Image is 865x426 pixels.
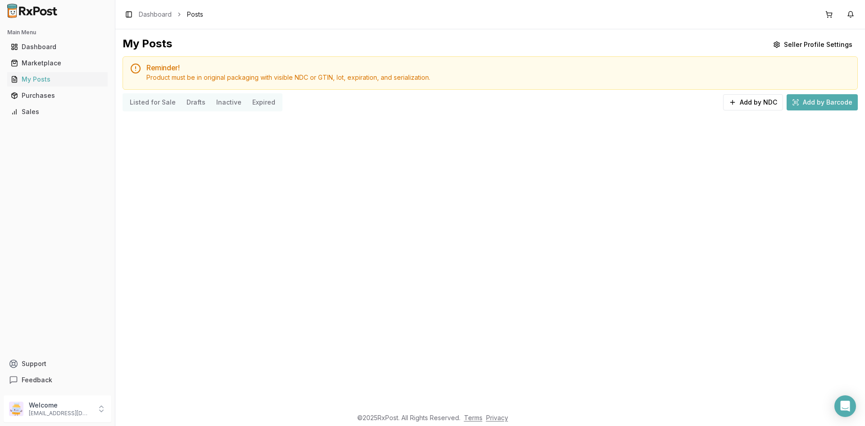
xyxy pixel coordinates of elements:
button: Add by Barcode [787,94,858,110]
button: Marketplace [4,56,111,70]
button: Support [4,356,111,372]
span: Posts [187,10,203,19]
span: Feedback [22,376,52,385]
button: Seller Profile Settings [768,37,858,53]
div: Open Intercom Messenger [834,395,856,417]
img: RxPost Logo [4,4,61,18]
h2: Main Menu [7,29,108,36]
a: My Posts [7,71,108,87]
img: User avatar [9,402,23,416]
button: Sales [4,105,111,119]
button: Dashboard [4,40,111,54]
div: Dashboard [11,42,104,51]
button: Drafts [181,95,211,110]
div: Marketplace [11,59,104,68]
div: Sales [11,107,104,116]
a: Dashboard [139,10,172,19]
h5: Reminder! [146,64,850,71]
a: Purchases [7,87,108,104]
a: Sales [7,104,108,120]
div: My Posts [123,37,172,53]
div: Product must be in original packaging with visible NDC or GTIN, lot, expiration, and serialization. [146,73,850,82]
button: My Posts [4,72,111,87]
div: Purchases [11,91,104,100]
button: Listed for Sale [124,95,181,110]
a: Terms [464,414,483,421]
a: Marketplace [7,55,108,71]
p: [EMAIL_ADDRESS][DOMAIN_NAME] [29,410,91,417]
button: Expired [247,95,281,110]
div: My Posts [11,75,104,84]
button: Inactive [211,95,247,110]
button: Feedback [4,372,111,388]
a: Dashboard [7,39,108,55]
button: Add by NDC [723,94,783,110]
a: Privacy [486,414,508,421]
nav: breadcrumb [139,10,203,19]
p: Welcome [29,401,91,410]
button: Purchases [4,88,111,103]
